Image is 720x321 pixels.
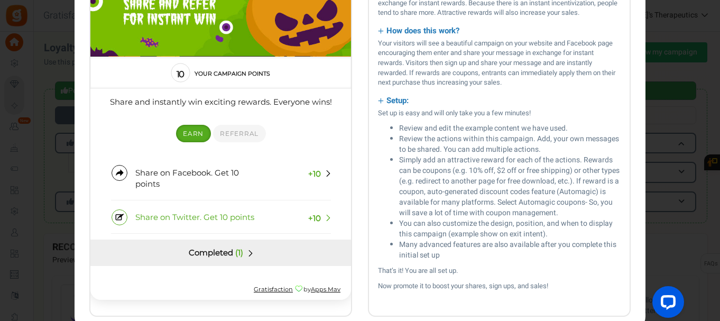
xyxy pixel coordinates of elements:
span: Share on Twitter. Get 10 points [45,282,164,292]
span: Share on Facebook. Get 10 points [45,238,149,259]
span: Referral [130,200,168,208]
span: Earn [93,200,113,208]
p: That’s it! You are all set up. [378,266,621,276]
p: Set up is easy and will only take you a few minutes! [378,108,621,118]
h3: How does this work? [378,23,621,39]
h3: Setup: [378,93,621,108]
p: Now promote it to boost your shares, sign ups, and sales! [378,281,621,291]
li: Simply add an attractive reward for each of the actions. Rewards can be coupons (e.g. 10% off, $2... [399,155,621,218]
li: You can also customize the design, position, and when to display this campaign (example show on e... [399,218,621,240]
em: +10 [218,283,230,294]
em: Your campaign points [104,141,180,148]
p: Your visitors will see a beautiful campaign on your website and Facebook page encouraging them en... [378,39,621,88]
li: Review the actions within this campaign. Add, your own messages to be shared. You can add multipl... [399,134,621,155]
p: Share and instantly win exciting rewards. Everyone wins! [12,167,249,178]
li: Many advanced features are also available after you complete this initial set up [399,240,621,261]
li: Review and edit the example content we have used. [399,123,621,134]
em: +10 [218,239,230,249]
